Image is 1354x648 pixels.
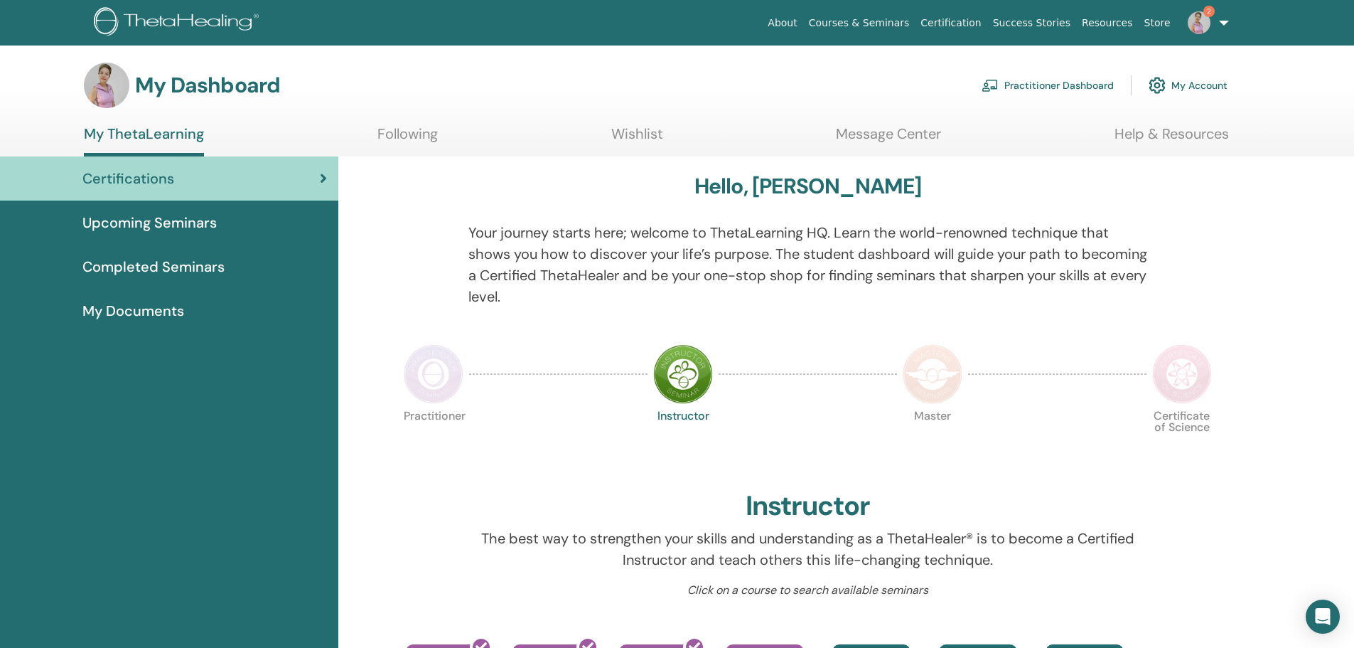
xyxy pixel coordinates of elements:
[611,125,663,153] a: Wishlist
[468,582,1147,599] p: Click on a course to search available seminars
[1152,344,1212,404] img: Certificate of Science
[746,490,870,523] h2: Instructor
[762,10,802,36] a: About
[982,79,999,92] img: chalkboard-teacher.svg
[1306,600,1340,634] div: Open Intercom Messenger
[915,10,987,36] a: Certification
[1152,410,1212,470] p: Certificate of Science
[653,344,713,404] img: Instructor
[84,125,204,156] a: My ThetaLearning
[377,125,438,153] a: Following
[1188,11,1210,34] img: default.jpg
[694,174,922,199] h3: Hello, [PERSON_NAME]
[803,10,915,36] a: Courses & Seminars
[404,410,463,470] p: Practitioner
[404,344,463,404] img: Practitioner
[1076,10,1139,36] a: Resources
[94,7,264,39] img: logo.png
[903,410,962,470] p: Master
[82,168,174,189] span: Certifications
[987,10,1076,36] a: Success Stories
[468,528,1147,570] p: The best way to strengthen your skills and understanding as a ThetaHealer® is to become a Certifi...
[135,73,280,98] h3: My Dashboard
[1149,73,1166,97] img: cog.svg
[82,300,184,322] span: My Documents
[1149,70,1227,101] a: My Account
[903,344,962,404] img: Master
[82,256,225,277] span: Completed Seminars
[1114,125,1229,153] a: Help & Resources
[653,410,713,470] p: Instructor
[982,70,1114,101] a: Practitioner Dashboard
[836,125,941,153] a: Message Center
[84,63,129,108] img: default.jpg
[1139,10,1176,36] a: Store
[82,212,217,233] span: Upcoming Seminars
[468,222,1147,307] p: Your journey starts here; welcome to ThetaLearning HQ. Learn the world-renowned technique that sh...
[1203,6,1215,17] span: 2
